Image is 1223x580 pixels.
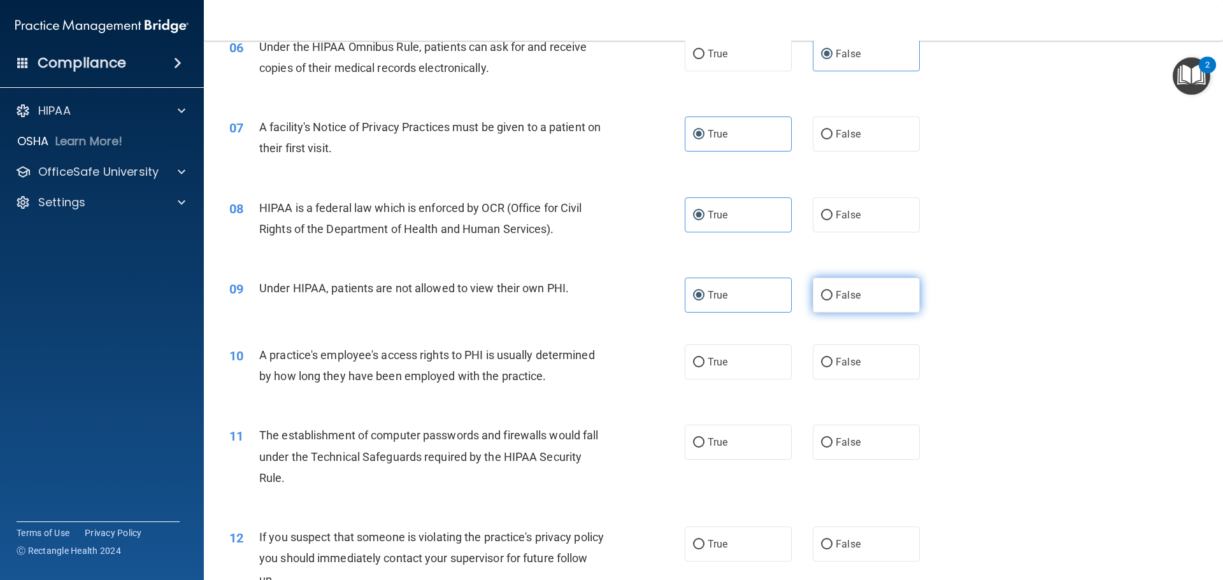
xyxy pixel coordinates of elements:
[1205,65,1210,81] div: 2
[38,54,126,72] h4: Compliance
[708,356,727,368] span: True
[821,50,833,59] input: False
[836,128,861,140] span: False
[821,438,833,448] input: False
[1173,57,1210,95] button: Open Resource Center, 2 new notifications
[229,201,243,216] span: 08
[229,348,243,364] span: 10
[693,540,704,549] input: True
[693,438,704,448] input: True
[259,120,601,155] span: A facility's Notice of Privacy Practices must be given to a patient on their first visit.
[259,281,569,295] span: Under HIPAA, patients are not allowed to view their own PHI.
[38,164,159,180] p: OfficeSafe University
[708,289,727,301] span: True
[821,540,833,549] input: False
[15,164,185,180] a: OfficeSafe University
[836,436,861,448] span: False
[38,195,85,210] p: Settings
[17,134,49,149] p: OSHA
[259,201,582,236] span: HIPAA is a federal law which is enforced by OCR (Office for Civil Rights of the Department of Hea...
[17,527,69,539] a: Terms of Use
[821,358,833,367] input: False
[708,436,727,448] span: True
[259,348,595,383] span: A practice's employee's access rights to PHI is usually determined by how long they have been emp...
[836,289,861,301] span: False
[708,538,727,550] span: True
[15,195,185,210] a: Settings
[836,538,861,550] span: False
[836,209,861,221] span: False
[708,48,727,60] span: True
[229,428,243,444] span: 11
[836,48,861,60] span: False
[259,428,598,484] span: The establishment of computer passwords and firewalls would fall under the Technical Safeguards r...
[259,40,587,74] span: Under the HIPAA Omnibus Rule, patients can ask for and receive copies of their medical records el...
[693,358,704,367] input: True
[38,103,71,118] p: HIPAA
[821,211,833,220] input: False
[85,527,142,539] a: Privacy Policy
[17,544,121,557] span: Ⓒ Rectangle Health 2024
[229,120,243,136] span: 07
[693,130,704,139] input: True
[229,281,243,297] span: 09
[229,530,243,546] span: 12
[821,130,833,139] input: False
[693,291,704,301] input: True
[708,209,727,221] span: True
[836,356,861,368] span: False
[821,291,833,301] input: False
[708,128,727,140] span: True
[15,103,185,118] a: HIPAA
[55,134,123,149] p: Learn More!
[693,211,704,220] input: True
[15,13,189,39] img: PMB logo
[693,50,704,59] input: True
[229,40,243,55] span: 06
